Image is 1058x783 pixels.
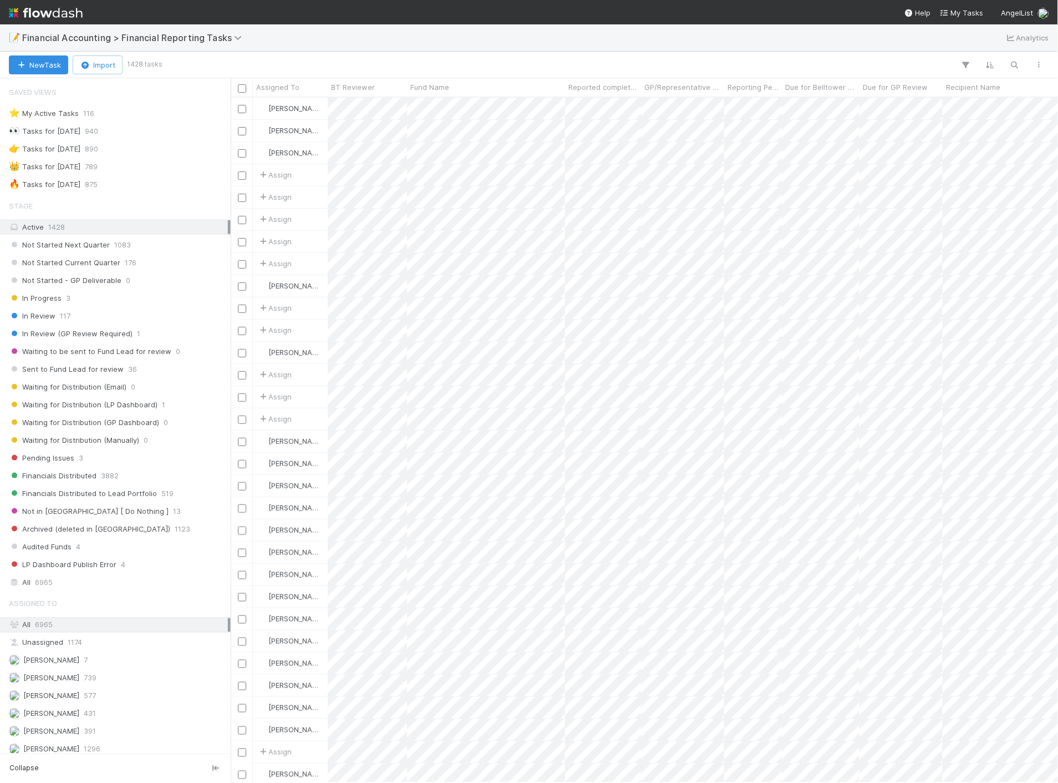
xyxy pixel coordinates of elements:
div: Assign [257,325,292,336]
span: [PERSON_NAME] [268,459,324,468]
span: [PERSON_NAME] [268,104,324,113]
span: [PERSON_NAME] [268,592,324,601]
div: [PERSON_NAME] [257,502,322,513]
img: avatar_8d06466b-a936-4205-8f52-b0cc03e2a179.png [258,503,267,512]
div: Help [904,7,931,18]
button: NewTask [9,55,68,74]
input: Toggle Row Selected [238,327,246,335]
div: [PERSON_NAME] [257,569,322,580]
span: 3 [79,451,83,465]
img: avatar_030f5503-c087-43c2-95d1-dd8963b2926c.png [9,690,20,701]
span: 📝 [9,33,20,42]
div: [PERSON_NAME] [257,547,322,558]
input: Toggle Row Selected [238,482,246,491]
img: avatar_fee1282a-8af6-4c79-b7c7-bf2cfad99775.png [258,459,267,468]
span: Saved Views [9,81,57,103]
span: 👉 [9,144,20,153]
span: 519 [161,487,174,501]
span: [PERSON_NAME] [268,148,324,157]
span: [PERSON_NAME] [268,614,324,623]
span: Assign [257,236,292,247]
div: [PERSON_NAME] [257,147,322,158]
img: avatar_8d06466b-a936-4205-8f52-b0cc03e2a179.png [258,437,267,446]
span: In Review (GP Review Required) [9,327,133,341]
span: 0 [131,380,135,394]
span: Audited Funds [9,540,72,554]
input: Toggle Row Selected [238,282,246,291]
input: Toggle Row Selected [238,416,246,424]
span: 1428 [48,223,65,231]
div: [PERSON_NAME] [257,103,322,114]
div: Unassigned [9,636,228,650]
span: 0 [126,274,130,287]
span: Reported completed by [568,82,638,93]
input: Toggle Row Selected [238,549,246,557]
span: 577 [84,689,96,703]
span: 0 [164,416,168,430]
span: 1 [162,398,165,412]
div: [PERSON_NAME] [257,658,322,669]
div: Assign [257,214,292,225]
img: avatar_17610dbf-fae2-46fa-90b6-017e9223b3c9.png [9,655,20,666]
span: [PERSON_NAME] [268,703,324,712]
span: [PERSON_NAME] [268,659,324,668]
div: My Active Tasks [9,107,79,120]
span: Financials Distributed to Lead Portfolio [9,487,157,501]
input: Toggle Row Selected [238,194,246,202]
input: Toggle Row Selected [238,260,246,269]
span: [PERSON_NAME] [23,709,79,718]
span: Fund Name [410,82,449,93]
span: [PERSON_NAME] [268,770,324,779]
span: 1174 [68,636,82,650]
span: [PERSON_NAME] [268,681,324,690]
input: Toggle Row Selected [238,105,246,113]
img: logo-inverted-e16ddd16eac7371096b0.svg [9,3,83,22]
img: avatar_8d06466b-a936-4205-8f52-b0cc03e2a179.png [258,770,267,779]
span: Due for GP Review [863,82,928,93]
input: Toggle All Rows Selected [238,84,246,93]
span: [PERSON_NAME] [268,437,324,446]
div: Tasks for [DATE] [9,160,80,174]
div: Assign [257,369,292,380]
div: Assign [257,191,292,203]
div: All [9,575,228,589]
span: 1123 [175,522,190,536]
input: Toggle Row Selected [238,726,246,735]
div: Assign [257,258,292,269]
span: ⭐ [9,108,20,118]
span: Assign [257,169,292,180]
span: 1296 [84,742,100,756]
img: avatar_fee1282a-8af6-4c79-b7c7-bf2cfad99775.png [258,348,267,357]
div: [PERSON_NAME] [257,591,322,602]
span: 789 [85,160,98,174]
input: Toggle Row Selected [238,238,246,246]
span: Assign [257,302,292,314]
span: [PERSON_NAME] [23,727,79,736]
div: Assign [257,746,292,757]
input: Toggle Row Selected [238,527,246,535]
span: Financial Accounting > Financial Reporting Tasks [22,32,247,43]
input: Toggle Row Selected [238,660,246,668]
img: avatar_c7c7de23-09de-42ad-8e02-7981c37ee075.png [1038,8,1049,19]
div: All [9,618,228,632]
img: avatar_8d06466b-a936-4205-8f52-b0cc03e2a179.png [258,548,267,557]
div: [PERSON_NAME] [257,436,322,447]
img: avatar_8d06466b-a936-4205-8f52-b0cc03e2a179.png [258,703,267,712]
div: Tasks for [DATE] [9,124,80,138]
div: [PERSON_NAME] [257,347,322,358]
input: Toggle Row Selected [238,305,246,313]
span: 7 [84,654,88,668]
div: [PERSON_NAME] [257,480,322,491]
input: Toggle Row Selected [238,749,246,757]
span: 890 [85,142,98,156]
span: 875 [85,178,98,191]
img: avatar_8d06466b-a936-4205-8f52-b0cc03e2a179.png [258,725,267,734]
span: [PERSON_NAME] [23,745,79,754]
img: avatar_8d06466b-a936-4205-8f52-b0cc03e2a179.png [258,681,267,690]
img: avatar_8d06466b-a936-4205-8f52-b0cc03e2a179.png [258,570,267,579]
span: [PERSON_NAME] [23,656,79,665]
div: [PERSON_NAME] [257,702,322,713]
span: 1083 [114,238,131,252]
input: Toggle Row Selected [238,615,246,624]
